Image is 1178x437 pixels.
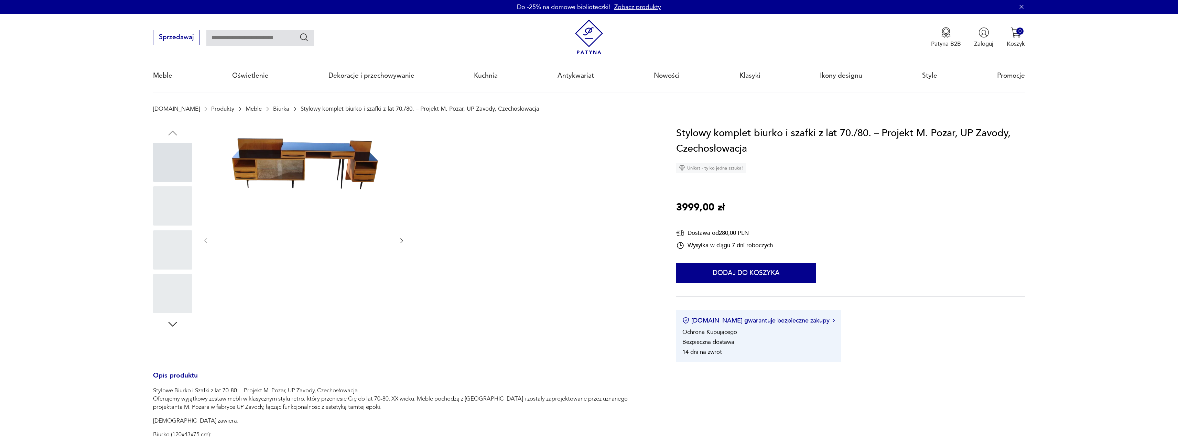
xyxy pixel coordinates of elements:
a: Klasyki [739,60,760,91]
img: Ikona medalu [941,27,951,38]
p: Koszyk [1007,40,1025,48]
a: [DOMAIN_NAME] [153,106,200,112]
a: Oświetlenie [232,60,269,91]
p: Do -25% na domowe biblioteczki! [517,3,610,11]
a: Antykwariat [558,60,594,91]
p: Stylowy komplet biurko i szafki z lat 70./80. – Projekt M. Pozar, UP Zavody, Czechosłowacja [301,106,539,112]
p: Patyna B2B [931,40,961,48]
p: Zaloguj [974,40,993,48]
a: Dekoracje i przechowywanie [328,60,414,91]
li: Ochrona Kupującego [682,328,737,336]
div: Unikat - tylko jedna sztuka! [676,163,746,173]
img: Zdjęcie produktu Stylowy komplet biurko i szafki z lat 70./80. – Projekt M. Pozar, UP Zavody, Cze... [217,125,390,212]
button: Szukaj [299,32,309,42]
img: Patyna - sklep z meblami i dekoracjami vintage [572,20,606,54]
a: Kuchnia [474,60,498,91]
button: Sprzedawaj [153,30,199,45]
img: Ikona diamentu [679,165,685,171]
a: Zobacz produkty [614,3,661,11]
a: Meble [153,60,172,91]
button: Patyna B2B [931,27,961,48]
a: Promocje [997,60,1025,91]
li: 14 dni na zwrot [682,348,722,356]
a: Produkty [211,106,234,112]
img: Ikona koszyka [1011,27,1021,38]
p: Stylowe Biurko i Szafki z lat 70-80. – Projekt M. Pozar, UP Zavody, Czechosłowacja Oferujemy wyją... [153,386,656,411]
button: [DOMAIN_NAME] gwarantuje bezpieczne zakupy [682,316,835,325]
p: 3999,00 zł [676,200,725,216]
button: Zaloguj [974,27,993,48]
a: Sprzedawaj [153,35,199,41]
a: Meble [246,106,262,112]
img: Ikonka użytkownika [979,27,989,38]
h1: Stylowy komplet biurko i szafki z lat 70./80. – Projekt M. Pozar, UP Zavody, Czechosłowacja [676,125,1025,157]
img: Ikona strzałki w prawo [833,319,835,322]
a: Ikony designu [820,60,862,91]
a: Biurka [273,106,289,112]
button: Dodaj do koszyka [676,263,816,283]
div: 0 [1016,28,1024,35]
a: Ikona medaluPatyna B2B [931,27,961,48]
img: Ikona certyfikatu [682,317,689,324]
li: Bezpieczna dostawa [682,338,734,346]
div: Wysyłka w ciągu 7 dni roboczych [676,241,773,250]
button: 0Koszyk [1007,27,1025,48]
div: Dostawa od 280,00 PLN [676,229,773,237]
img: Ikona dostawy [676,229,684,237]
p: [DEMOGRAPHIC_DATA] zawiera: [153,417,656,425]
a: Style [922,60,937,91]
a: Nowości [654,60,680,91]
h3: Opis produktu [153,373,656,387]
